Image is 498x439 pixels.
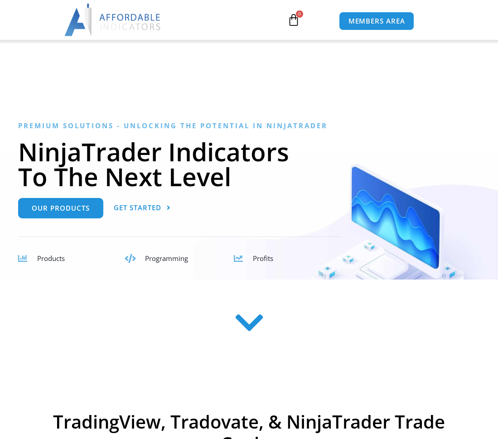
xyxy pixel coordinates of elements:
span: Our Products [32,205,90,212]
a: Get Started [114,198,171,218]
img: LogoAI | Affordable Indicators – NinjaTrader [64,4,162,36]
a: Our Products [18,198,103,218]
span: 0 [296,10,303,18]
span: MEMBERS AREA [348,18,405,24]
h6: Premium Solutions - Unlocking the Potential in NinjaTrader [18,121,341,130]
a: 0 [274,7,314,33]
h1: NinjaTrader Indicators To The Next Level [18,139,341,189]
span: Get Started [114,204,161,211]
a: MEMBERS AREA [339,12,415,30]
span: Products [37,254,65,263]
span: Profits [253,254,273,263]
span: Programming [145,254,188,263]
